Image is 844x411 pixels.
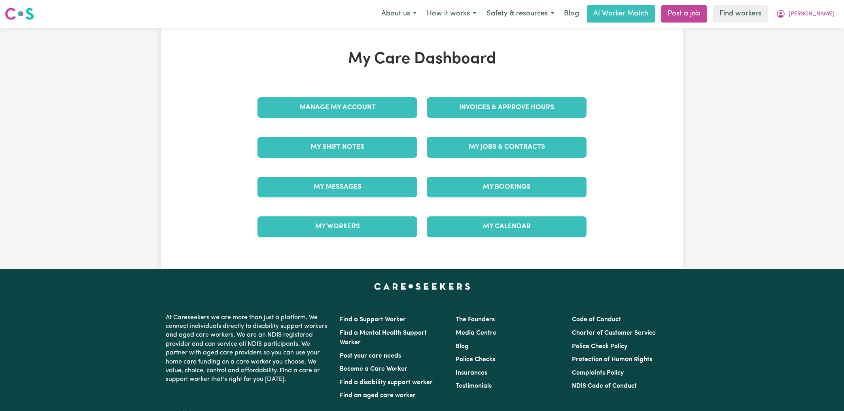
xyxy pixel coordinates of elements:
[456,343,469,350] a: Blog
[422,6,481,22] button: How it works
[572,343,627,350] a: Police Check Policy
[427,137,587,157] a: My Jobs & Contracts
[572,383,637,389] a: NDIS Code of Conduct
[340,353,401,359] a: Post your care needs
[166,310,330,387] p: At Careseekers we are more than just a platform. We connect individuals directly to disability su...
[789,10,834,19] span: [PERSON_NAME]
[257,177,417,197] a: My Messages
[376,6,422,22] button: About us
[812,379,838,405] iframe: Button to launch messaging window
[456,370,487,376] a: Insurances
[374,283,470,290] a: Careseekers home page
[770,360,786,376] iframe: Close message
[572,356,652,363] a: Protection of Human Rights
[771,6,839,22] button: My Account
[5,7,34,21] img: Careseekers logo
[661,5,707,23] a: Post a job
[257,137,417,157] a: My Shift Notes
[427,177,587,197] a: My Bookings
[481,6,559,22] button: Safety & resources
[572,370,624,376] a: Complaints Policy
[427,216,587,237] a: My Calendar
[340,366,407,372] a: Become a Care Worker
[456,356,495,363] a: Police Checks
[713,5,768,23] a: Find workers
[572,316,621,323] a: Code of Conduct
[572,330,656,336] a: Charter of Customer Service
[340,392,416,399] a: Find an aged care worker
[587,5,655,23] a: AI Worker Match
[340,330,427,346] a: Find a Mental Health Support Worker
[253,50,591,69] h1: My Care Dashboard
[257,97,417,118] a: Manage My Account
[456,330,496,336] a: Media Centre
[340,379,433,386] a: Find a disability support worker
[257,216,417,237] a: My Workers
[559,5,584,23] a: Blog
[427,97,587,118] a: Invoices & Approve Hours
[340,316,406,323] a: Find a Support Worker
[456,316,495,323] a: The Founders
[5,5,34,23] a: Careseekers logo
[456,383,492,389] a: Testimonials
